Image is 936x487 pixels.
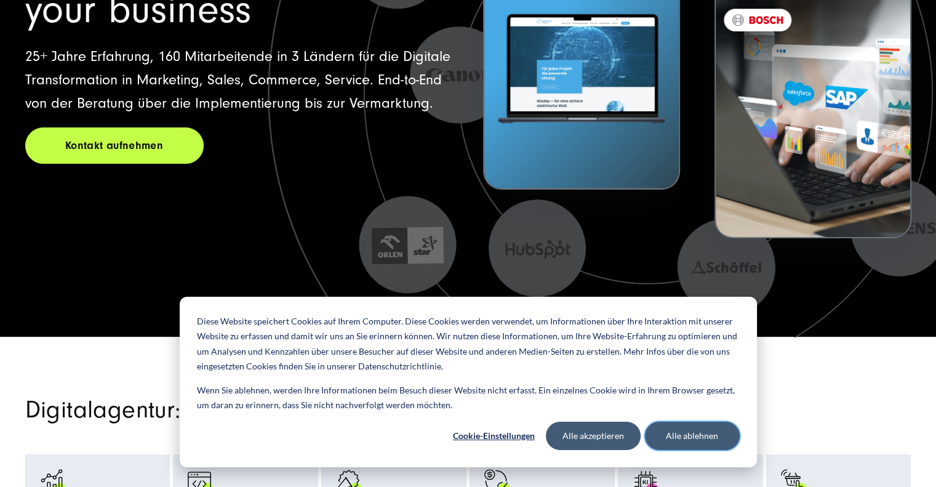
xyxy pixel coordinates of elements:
[25,45,454,115] p: 25+ Jahre Erfahrung, 160 Mitarbeitende in 3 Ländern für die Digitale Transformation in Marketing,...
[546,422,641,450] button: Alle akzeptieren
[645,422,740,450] button: Alle ablehnen
[197,383,740,413] p: Wenn Sie ablehnen, werden Ihre Informationen beim Besuch dieser Website nicht erfasst. Ein einzel...
[447,422,542,450] button: Cookie-Einstellungen
[180,297,757,467] div: Cookie banner
[25,398,610,422] h2: Digitalagentur: Unsere Services
[25,127,204,164] a: Kontakt aufnehmen
[197,314,740,374] p: Diese Website speichert Cookies auf Ihrem Computer. Diese Cookies werden verwendet, um Informatio...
